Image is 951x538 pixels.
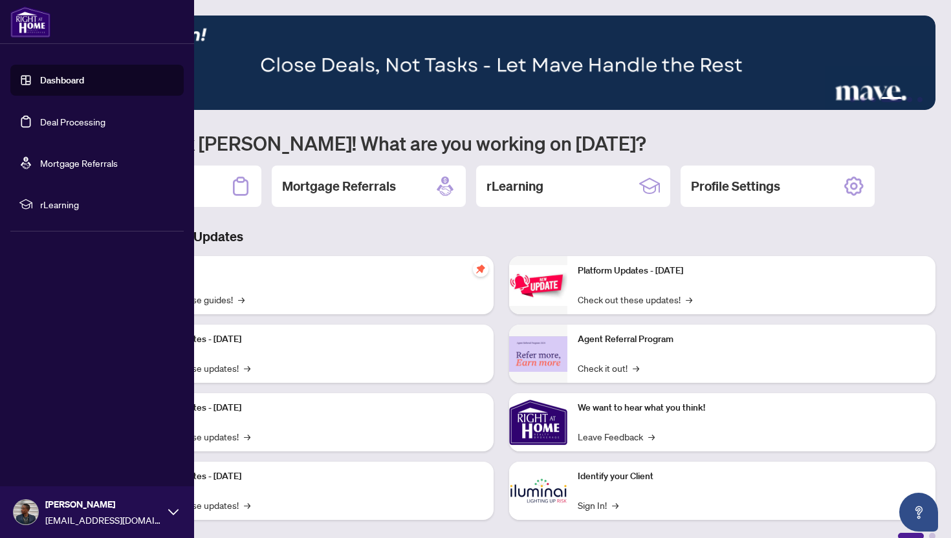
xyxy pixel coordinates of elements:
[578,401,925,415] p: We want to hear what you think!
[136,401,483,415] p: Platform Updates - [DATE]
[509,393,567,451] img: We want to hear what you think!
[244,361,250,375] span: →
[907,97,912,102] button: 5
[899,493,938,532] button: Open asap
[578,332,925,347] p: Agent Referral Program
[67,16,935,110] img: Slide 3
[136,332,483,347] p: Platform Updates - [DATE]
[509,265,567,306] img: Platform Updates - June 23, 2025
[14,500,38,524] img: Profile Icon
[578,469,925,484] p: Identify your Client
[244,429,250,444] span: →
[648,429,655,444] span: →
[917,97,923,102] button: 6
[136,469,483,484] p: Platform Updates - [DATE]
[67,131,935,155] h1: Welcome back [PERSON_NAME]! What are you working on [DATE]?
[686,292,692,307] span: →
[612,498,618,512] span: →
[244,498,250,512] span: →
[67,228,935,246] h3: Brokerage & Industry Updates
[238,292,245,307] span: →
[10,6,50,38] img: logo
[850,97,855,102] button: 1
[881,97,902,102] button: 4
[578,429,655,444] a: Leave Feedback→
[45,513,162,527] span: [EMAIL_ADDRESS][DOMAIN_NAME]
[871,97,876,102] button: 3
[578,361,639,375] a: Check it out!→
[136,264,483,278] p: Self-Help
[45,497,162,511] span: [PERSON_NAME]
[486,177,543,195] h2: rLearning
[282,177,396,195] h2: Mortgage Referrals
[40,157,118,169] a: Mortgage Referrals
[40,197,175,211] span: rLearning
[578,498,618,512] a: Sign In!→
[633,361,639,375] span: →
[578,264,925,278] p: Platform Updates - [DATE]
[691,177,780,195] h2: Profile Settings
[860,97,866,102] button: 2
[40,116,105,127] a: Deal Processing
[509,336,567,372] img: Agent Referral Program
[509,462,567,520] img: Identify your Client
[578,292,692,307] a: Check out these updates!→
[40,74,84,86] a: Dashboard
[473,261,488,277] span: pushpin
